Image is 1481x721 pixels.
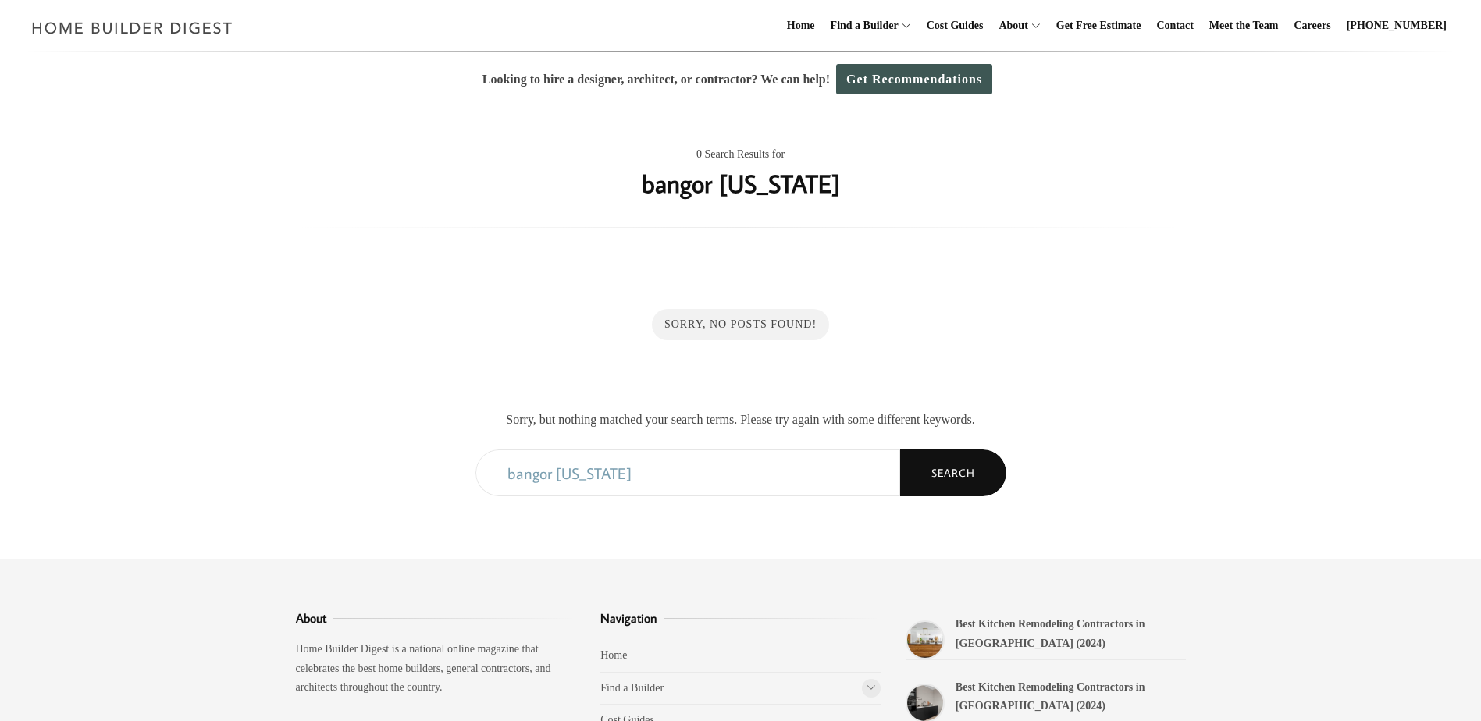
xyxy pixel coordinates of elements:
[600,682,664,694] a: Find a Builder
[906,620,945,659] a: Best Kitchen Remodeling Contractors in Doral (2024)
[600,649,627,661] a: Home
[25,12,240,43] img: Home Builder Digest
[600,609,881,627] h3: Navigation
[956,681,1145,712] a: Best Kitchen Remodeling Contractors in [GEOGRAPHIC_DATA] (2024)
[1288,1,1337,51] a: Careers
[781,1,821,51] a: Home
[931,466,975,480] span: Search
[824,1,899,51] a: Find a Builder
[296,640,576,698] p: Home Builder Digest is a national online magazine that celebrates the best home builders, general...
[1203,1,1285,51] a: Meet the Team
[956,618,1145,649] a: Best Kitchen Remodeling Contractors in [GEOGRAPHIC_DATA] (2024)
[1050,1,1148,51] a: Get Free Estimate
[900,449,1006,496] button: Search
[652,309,829,341] div: Sorry, No Posts Found!
[642,165,840,202] h1: bangor [US_STATE]
[836,64,992,94] a: Get Recommendations
[1150,1,1199,51] a: Contact
[475,409,1006,431] p: Sorry, but nothing matched your search terms. Please try again with some different keywords.
[475,449,900,496] input: Search...
[1340,1,1453,51] a: [PHONE_NUMBER]
[696,145,785,165] span: 0 Search Results for
[296,609,576,627] h3: About
[920,1,990,51] a: Cost Guides
[992,1,1027,51] a: About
